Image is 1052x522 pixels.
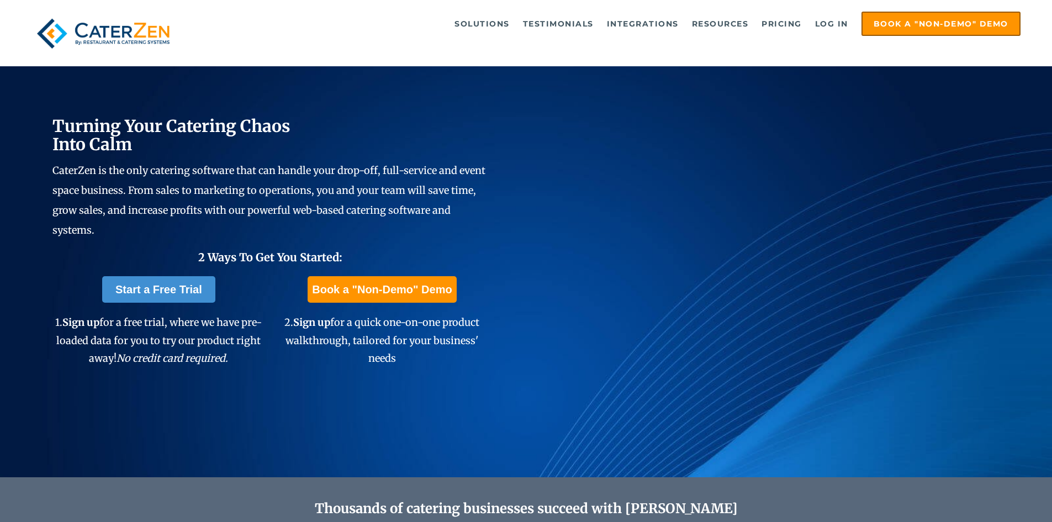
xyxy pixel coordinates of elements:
span: 2 Ways To Get You Started: [198,250,342,264]
span: 1. for a free trial, where we have pre-loaded data for you to try our product right away! [55,316,262,365]
a: Solutions [449,13,515,35]
a: Log in [810,13,854,35]
em: No credit card required. [117,352,228,365]
div: Navigation Menu [200,12,1021,36]
a: Pricing [756,13,807,35]
span: 2. for a quick one-on-one product walkthrough, tailored for your business' needs [284,316,479,365]
a: Start a Free Trial [102,276,215,303]
img: caterzen [31,12,175,55]
h2: Thousands of catering businesses succeed with [PERSON_NAME] [105,501,947,517]
span: Sign up [293,316,330,329]
a: Integrations [601,13,684,35]
span: Sign up [62,316,99,329]
a: Book a "Non-Demo" Demo [308,276,456,303]
a: Testimonials [517,13,599,35]
a: Resources [686,13,754,35]
span: Turning Your Catering Chaos Into Calm [52,115,290,155]
span: CaterZen is the only catering software that can handle your drop-off, full-service and event spac... [52,164,485,236]
a: Book a "Non-Demo" Demo [861,12,1021,36]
